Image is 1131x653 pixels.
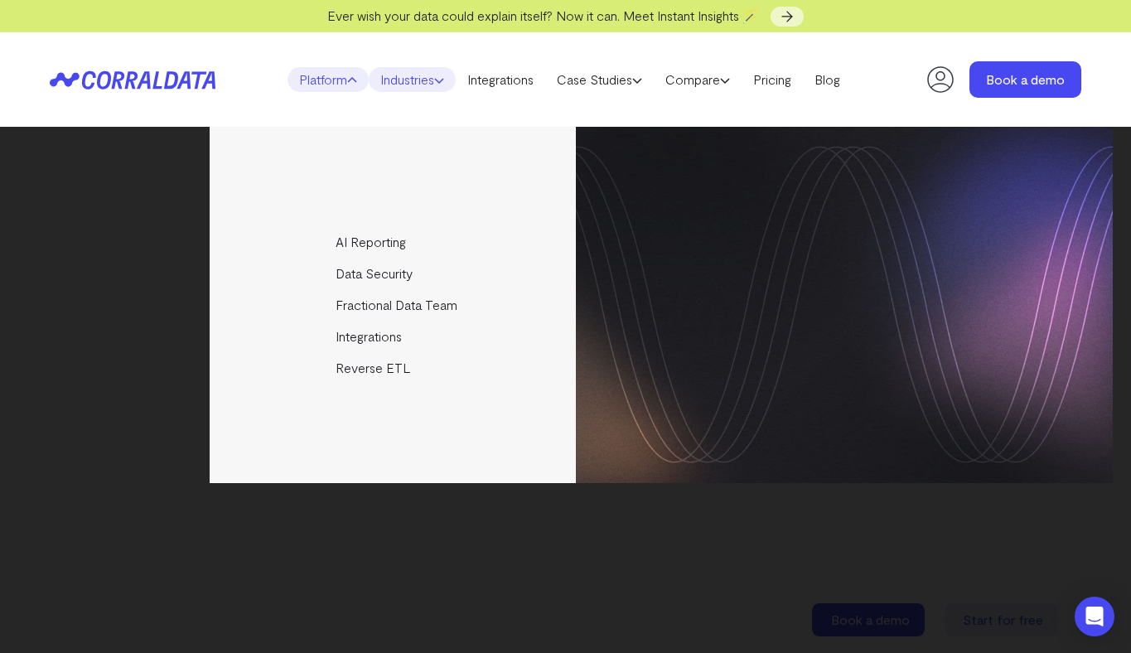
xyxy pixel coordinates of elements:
a: Industries [369,67,456,92]
a: Integrations [210,321,578,352]
span: Ever wish your data could explain itself? Now it can. Meet Instant Insights 🪄 [327,7,759,23]
a: Compare [654,67,742,92]
a: Fractional Data Team [210,289,578,321]
a: Integrations [456,67,545,92]
a: Book a demo [969,61,1081,98]
a: AI Reporting [210,226,578,258]
div: Open Intercom Messenger [1075,597,1114,636]
a: Platform [288,67,369,92]
a: Reverse ETL [210,352,578,384]
a: Data Security [210,258,578,289]
a: Blog [803,67,852,92]
a: Case Studies [545,67,654,92]
a: Pricing [742,67,803,92]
